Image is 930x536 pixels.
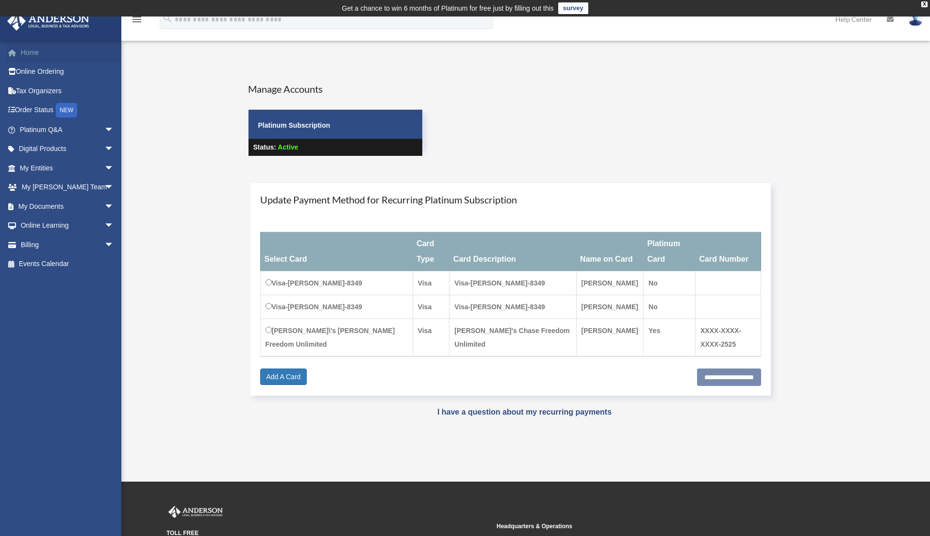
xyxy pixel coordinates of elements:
[258,121,331,129] strong: Platinum Subscription
[449,319,576,357] td: [PERSON_NAME]'s Chase Freedom Unlimited
[497,521,820,532] small: Headquarters & Operations
[131,14,143,25] i: menu
[260,295,413,319] td: Visa-[PERSON_NAME]-8349
[413,232,449,271] th: Card Type
[104,139,124,159] span: arrow_drop_down
[104,158,124,178] span: arrow_drop_down
[7,100,129,120] a: Order StatusNEW
[166,506,225,519] img: Anderson Advisors Platinum Portal
[644,295,696,319] td: No
[7,178,129,197] a: My [PERSON_NAME] Teamarrow_drop_down
[104,120,124,140] span: arrow_drop_down
[162,13,173,24] i: search
[921,1,928,7] div: close
[7,120,129,139] a: Platinum Q&Aarrow_drop_down
[449,232,576,271] th: Card Description
[253,143,276,151] strong: Status:
[7,216,129,235] a: Online Learningarrow_drop_down
[437,408,612,416] a: I have a question about my recurring payments
[104,197,124,217] span: arrow_drop_down
[7,197,129,216] a: My Documentsarrow_drop_down
[4,12,92,31] img: Anderson Advisors Platinum Portal
[7,235,129,254] a: Billingarrow_drop_down
[576,295,643,319] td: [PERSON_NAME]
[7,81,129,100] a: Tax Organizers
[260,368,307,385] a: Add A Card
[696,232,761,271] th: Card Number
[248,82,423,96] h4: Manage Accounts
[449,271,576,295] td: Visa-[PERSON_NAME]-8349
[576,271,643,295] td: [PERSON_NAME]
[644,232,696,271] th: Platinum Card
[260,193,762,206] h4: Update Payment Method for Recurring Platinum Subscription
[260,232,413,271] th: Select Card
[576,319,643,357] td: [PERSON_NAME]
[413,295,449,319] td: Visa
[7,43,129,62] a: Home
[260,271,413,295] td: Visa-[PERSON_NAME]-8349
[413,271,449,295] td: Visa
[696,319,761,357] td: XXXX-XXXX-XXXX-2525
[104,178,124,198] span: arrow_drop_down
[449,295,576,319] td: Visa-[PERSON_NAME]-8349
[7,139,129,159] a: Digital Productsarrow_drop_down
[7,158,129,178] a: My Entitiesarrow_drop_down
[131,17,143,25] a: menu
[104,216,124,236] span: arrow_drop_down
[7,254,129,274] a: Events Calendar
[342,2,554,14] div: Get a chance to win 6 months of Platinum for free just by filling out this
[278,143,298,151] span: Active
[558,2,588,14] a: survey
[7,62,129,82] a: Online Ordering
[413,319,449,357] td: Visa
[260,319,413,357] td: [PERSON_NAME]\'s [PERSON_NAME] Freedom Unlimited
[644,319,696,357] td: Yes
[576,232,643,271] th: Name on Card
[644,271,696,295] td: No
[908,12,923,26] img: User Pic
[56,103,77,117] div: NEW
[104,235,124,255] span: arrow_drop_down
